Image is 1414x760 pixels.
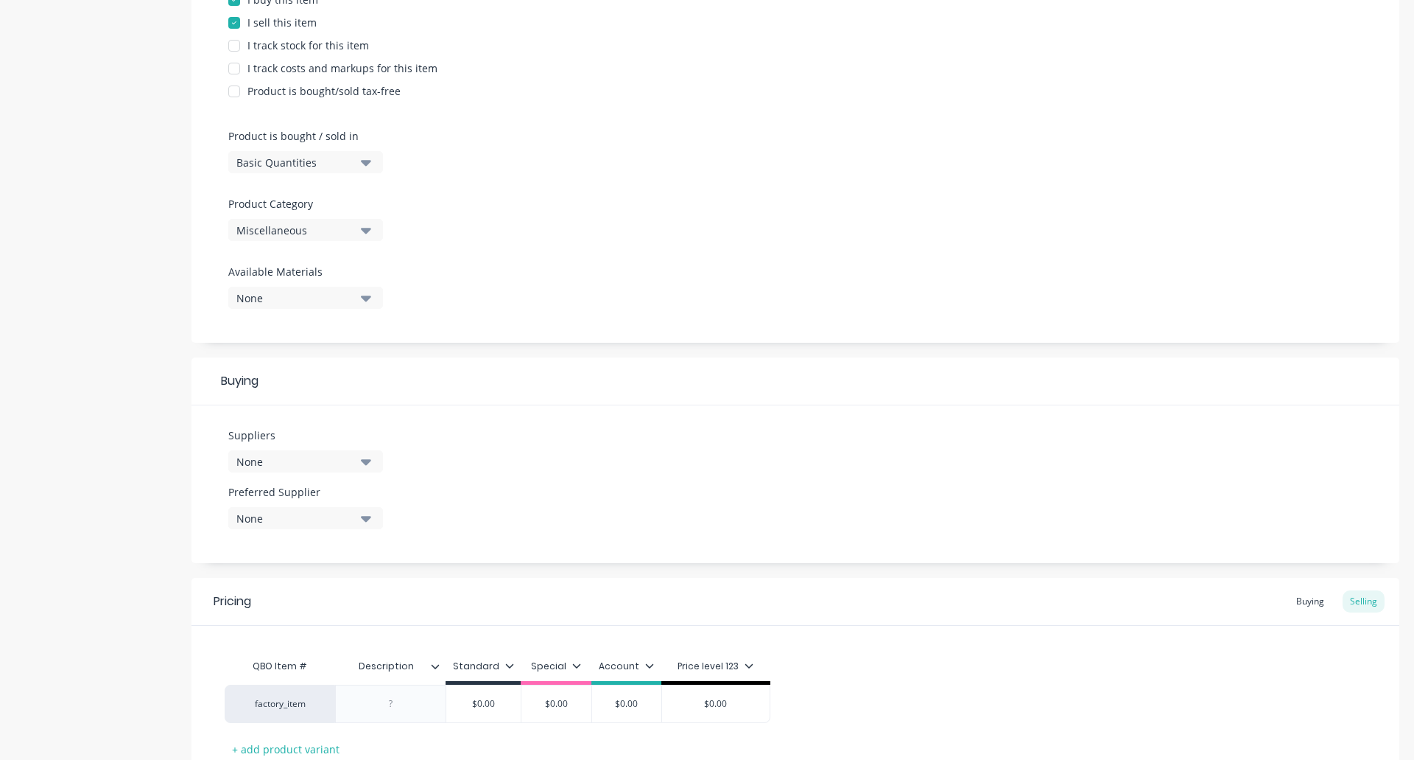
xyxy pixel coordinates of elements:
div: None [236,290,354,306]
label: Preferred Supplier [228,484,383,500]
div: factory_item$0.00$0.00$0.00$0.00 [225,685,770,723]
button: None [228,507,383,529]
label: Suppliers [228,428,383,443]
div: Description [335,648,437,685]
label: Product Category [228,196,376,212]
button: Basic Quantities [228,151,383,173]
div: QBO Item # [225,652,335,681]
div: Miscellaneous [236,223,354,238]
div: Buying [191,358,1399,405]
button: None [228,450,383,473]
div: factory_item [239,697,320,711]
div: None [236,454,354,470]
button: None [228,287,383,309]
div: Price level 123 [678,660,753,673]
div: Pricing [214,593,251,610]
div: Product is bought/sold tax-free [247,83,401,99]
div: Special [531,660,581,673]
div: Standard [453,660,514,673]
button: Miscellaneous [228,219,383,241]
div: I track costs and markups for this item [247,60,437,76]
div: $0.00 [662,686,770,722]
div: $0.00 [590,686,664,722]
div: Selling [1343,590,1385,613]
div: Account [599,660,654,673]
label: Available Materials [228,264,383,279]
div: I sell this item [247,15,317,30]
div: Description [335,652,446,681]
div: $0.00 [519,686,593,722]
div: None [236,511,354,526]
div: Buying [1289,590,1332,613]
label: Product is bought / sold in [228,128,376,144]
div: Basic Quantities [236,155,354,170]
div: $0.00 [446,686,521,722]
div: I track stock for this item [247,38,369,53]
